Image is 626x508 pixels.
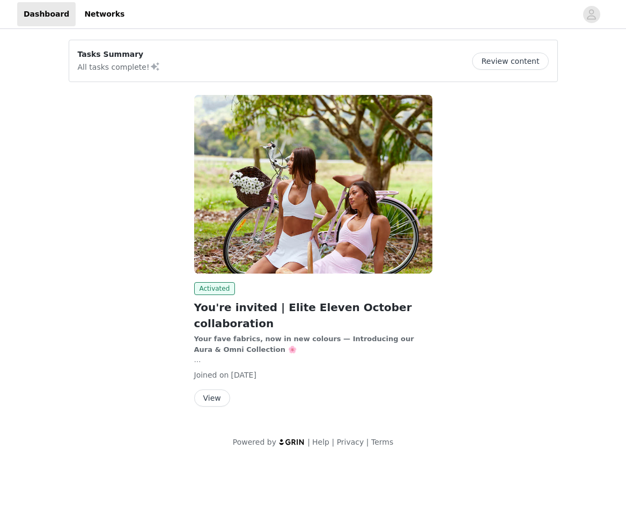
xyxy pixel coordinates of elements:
[337,438,364,446] a: Privacy
[278,438,305,445] img: logo
[194,95,432,274] img: Elite Eleven
[78,60,160,73] p: All tasks complete!
[231,371,256,379] span: [DATE]
[78,49,160,60] p: Tasks Summary
[366,438,369,446] span: |
[194,394,230,402] a: View
[194,335,414,354] strong: Your fave fabrics, now in new colours — Introducing our Aura & Omni Collection 🌸
[371,438,393,446] a: Terms
[586,6,596,23] div: avatar
[17,2,76,26] a: Dashboard
[332,438,334,446] span: |
[194,299,432,332] h2: You're invited | Elite Eleven October collaboration
[233,438,276,446] span: Powered by
[472,53,548,70] button: Review content
[194,389,230,407] button: View
[194,371,229,379] span: Joined on
[194,282,235,295] span: Activated
[307,438,310,446] span: |
[78,2,131,26] a: Networks
[312,438,329,446] a: Help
